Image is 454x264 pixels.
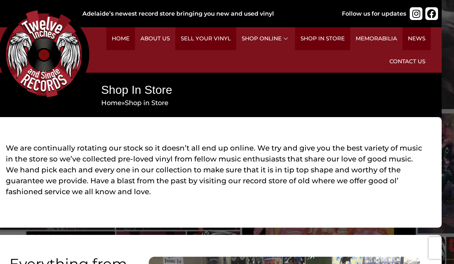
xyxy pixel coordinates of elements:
[82,9,335,18] div: Adelaide’s newest record store bringing you new and used vinyl
[384,50,431,73] a: Contact Us
[402,27,431,50] a: News
[101,99,122,107] a: Home
[135,27,175,50] a: About Us
[101,82,419,98] h1: Shop In Store
[175,27,236,50] a: Sell Your Vinyl
[342,9,406,18] div: Follow us for updates
[125,99,168,107] span: Shop in Store
[295,27,350,50] a: Shop in Store
[350,27,402,50] a: Memorabilia
[6,143,424,197] p: We are continually rotating our stock so it doesn’t all end up online. We try and give you the be...
[236,27,295,50] a: Shop Online
[101,99,168,107] span: »
[106,27,135,50] a: Home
